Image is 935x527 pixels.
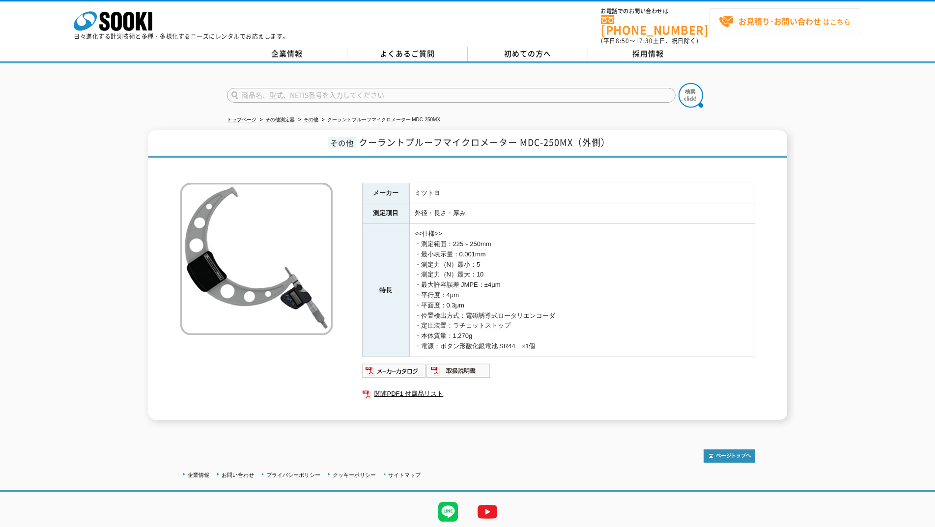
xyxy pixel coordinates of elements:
[709,8,861,34] a: お見積り･お問い合わせはこちら
[188,472,209,478] a: 企業情報
[426,369,491,377] a: 取扱説明書
[320,115,441,125] li: クーラントプルーフマイクロメーター MDC-250MX
[719,14,850,29] span: はこちら
[227,117,256,122] a: トップページ
[468,47,588,61] a: 初めての方へ
[227,47,347,61] a: 企業情報
[362,369,426,377] a: メーカーカタログ
[409,183,755,203] td: ミツトヨ
[679,83,703,108] img: btn_search.png
[504,48,551,59] span: 初めての方へ
[704,449,755,463] img: トップページへ
[347,47,468,61] a: よくあるご質問
[601,36,698,45] span: (平日 ～ 土日、祝日除く)
[328,137,356,148] span: その他
[601,15,709,35] a: [PHONE_NUMBER]
[266,472,320,478] a: プライバシーポリシー
[738,15,821,27] strong: お見積り･お問い合わせ
[616,36,629,45] span: 8:50
[601,8,709,14] span: お電話でのお問い合わせは
[362,224,409,357] th: 特長
[304,117,318,122] a: その他
[227,88,676,103] input: 商品名、型式、NETIS番号を入力してください
[74,33,289,39] p: 日々進化する計測技術と多種・多様化するニーズにレンタルでお応えします。
[588,47,708,61] a: 採用情報
[409,224,755,357] td: <<仕様>> ・測定範囲：225～250mm ・最小表示量：0.001mm ・測定力（N）最小：5 ・測定力（N）最大：10 ・最大許容誤差 JMPE：±4μm ・平行度：4μm ・平面度：0....
[388,472,421,478] a: サイトマップ
[359,136,610,149] span: クーラントプルーフマイクロメーター MDC-250MX（外側）
[409,203,755,224] td: 外径・長さ・厚み
[635,36,653,45] span: 17:30
[333,472,376,478] a: クッキーポリシー
[362,388,755,400] a: 関連PDF1 付属品リスト
[362,363,426,379] img: メーカーカタログ
[265,117,295,122] a: その他測定器
[362,203,409,224] th: 測定項目
[180,183,333,335] img: クーラントプルーフマイクロメーター MDC-250MX
[362,183,409,203] th: メーカー
[426,363,491,379] img: 取扱説明書
[222,472,254,478] a: お問い合わせ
